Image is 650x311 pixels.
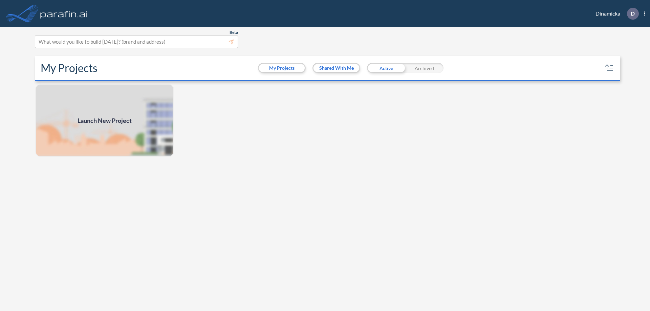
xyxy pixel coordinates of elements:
[78,116,132,125] span: Launch New Project
[367,63,405,73] div: Active
[230,30,238,35] span: Beta
[39,7,89,20] img: logo
[259,64,305,72] button: My Projects
[41,62,97,74] h2: My Projects
[313,64,359,72] button: Shared With Me
[35,84,174,157] a: Launch New Project
[585,8,645,20] div: Dinamicka
[35,84,174,157] img: add
[604,63,615,73] button: sort
[631,10,635,17] p: D
[405,63,443,73] div: Archived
